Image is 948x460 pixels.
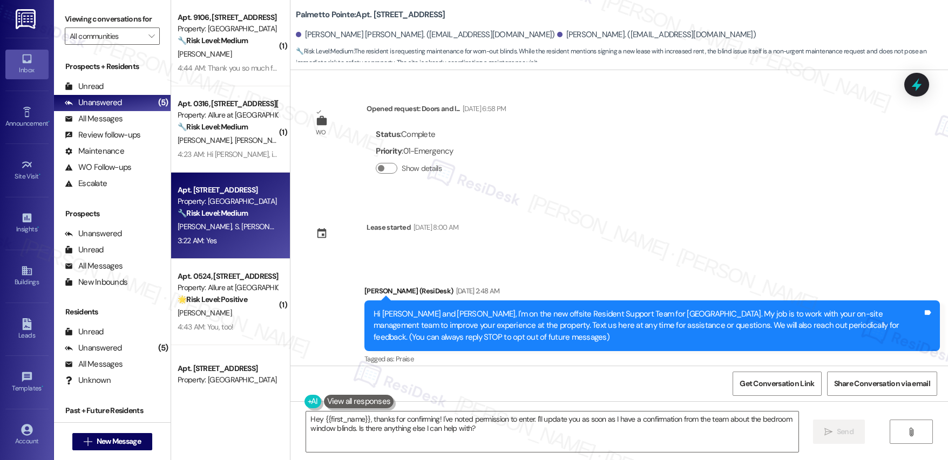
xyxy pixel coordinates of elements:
[65,326,104,338] div: Unread
[316,127,326,138] div: WO
[178,271,277,282] div: Apt. 0524, [STREET_ADDRESS][PERSON_NAME]
[837,426,854,437] span: Send
[376,126,453,143] div: : Complete
[827,372,937,396] button: Share Conversation via email
[72,433,152,450] button: New Message
[65,359,123,370] div: All Messages
[376,146,402,156] b: Priority
[178,98,277,109] div: Apt. 0316, [STREET_ADDRESS][PERSON_NAME]
[453,285,500,297] div: [DATE] 2:48 AM
[5,315,49,344] a: Leads
[367,222,411,233] div: Lease started
[178,374,277,386] div: Property: [GEOGRAPHIC_DATA]
[5,50,49,79] a: Inbox
[813,420,865,444] button: Send
[178,109,277,121] div: Property: Allure at [GEOGRAPHIC_DATA]
[396,354,414,363] span: Praise
[65,113,123,125] div: All Messages
[155,340,171,356] div: (5)
[54,306,171,318] div: Residents
[733,372,821,396] button: Get Conversation Link
[178,308,232,318] span: [PERSON_NAME]
[460,103,506,114] div: [DATE] 6:58 PM
[376,143,453,160] div: : 01-Emergency
[178,36,248,45] strong: 🔧 Risk Level: Medium
[54,405,171,416] div: Past + Future Residents
[374,308,923,343] div: Hi [PERSON_NAME] and [PERSON_NAME], I'm on the new offsite Resident Support Team for [GEOGRAPHIC_...
[296,46,948,69] span: : The resident is requesting maintenance for worn-out blinds. While the resident mentions signing...
[296,9,445,20] b: Palmetto Pointe: Apt. [STREET_ADDRESS]
[70,28,143,45] input: All communities
[16,9,38,29] img: ResiDesk Logo
[97,436,141,447] span: New Message
[84,437,92,446] i: 
[367,103,506,118] div: Opened request: Doors and l...
[65,228,122,239] div: Unanswered
[39,171,40,178] span: •
[65,162,131,173] div: WO Follow-ups
[178,294,247,304] strong: 🌟 Risk Level: Positive
[37,224,39,231] span: •
[178,363,277,374] div: Apt. [STREET_ADDRESS]
[48,118,50,126] span: •
[411,222,459,233] div: [DATE] 8:00 AM
[148,32,154,40] i: 
[5,262,49,291] a: Buildings
[178,49,232,59] span: [PERSON_NAME]
[65,342,122,354] div: Unanswered
[65,146,124,157] div: Maintenance
[65,244,104,256] div: Unread
[178,222,235,231] span: [PERSON_NAME]
[65,11,160,28] label: Viewing conversations for
[364,351,940,367] div: Tagged as:
[364,285,940,300] div: [PERSON_NAME] (ResiDesk)
[178,23,277,35] div: Property: [GEOGRAPHIC_DATA]
[178,208,248,218] strong: 🔧 Risk Level: Medium
[42,383,43,390] span: •
[65,260,123,272] div: All Messages
[54,61,171,72] div: Prospects + Residents
[834,378,930,389] span: Share Conversation via email
[155,94,171,111] div: (5)
[235,222,296,231] span: S. [PERSON_NAME]
[740,378,814,389] span: Get Conversation Link
[178,282,277,293] div: Property: Allure at [GEOGRAPHIC_DATA]
[296,29,554,40] div: [PERSON_NAME] [PERSON_NAME]. ([EMAIL_ADDRESS][DOMAIN_NAME])
[306,411,798,452] textarea: Hey {{first_name}}, thanks for confirming! I've noted permission to enter. I'll update you as soo...
[178,184,277,196] div: Apt. [STREET_ADDRESS]
[65,375,111,386] div: Unknown
[5,421,49,450] a: Account
[178,135,235,145] span: [PERSON_NAME]
[557,29,756,40] div: [PERSON_NAME]. ([EMAIL_ADDRESS][DOMAIN_NAME])
[235,135,289,145] span: [PERSON_NAME]
[824,428,832,436] i: 
[65,178,107,189] div: Escalate
[65,81,104,92] div: Unread
[178,236,217,245] div: 3:22 AM: Yes
[178,63,387,73] div: 4:44 AM: Thank you so much for your empathy and understanding
[5,368,49,397] a: Templates •
[178,322,233,332] div: 4:43 AM: You, too!
[65,97,122,108] div: Unanswered
[178,196,277,207] div: Property: [GEOGRAPHIC_DATA]
[178,122,248,132] strong: 🔧 Risk Level: Medium
[5,209,49,238] a: Insights •
[376,129,400,140] b: Status
[54,208,171,219] div: Prospects
[296,47,353,56] strong: 🔧 Risk Level: Medium
[65,277,127,288] div: New Inbounds
[65,129,140,141] div: Review follow-ups
[907,428,915,436] i: 
[178,12,277,23] div: Apt. 9106, [STREET_ADDRESS]
[402,163,442,174] label: Show details
[5,156,49,185] a: Site Visit •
